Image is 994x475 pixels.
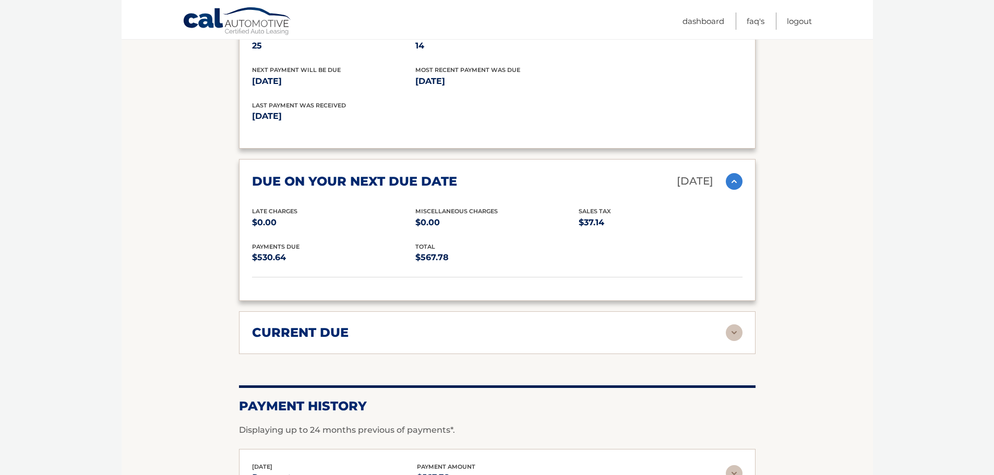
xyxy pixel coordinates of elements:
[183,7,292,37] a: Cal Automotive
[726,173,742,190] img: accordion-active.svg
[252,109,497,124] p: [DATE]
[252,463,272,470] span: [DATE]
[252,250,415,265] p: $530.64
[415,39,579,53] p: 14
[252,39,415,53] p: 25
[252,174,457,189] h2: due on your next due date
[239,424,756,436] p: Displaying up to 24 months previous of payments*.
[417,463,475,470] span: payment amount
[252,66,341,74] span: Next Payment will be due
[252,102,346,109] span: Last Payment was received
[415,208,498,215] span: Miscellaneous Charges
[415,250,579,265] p: $567.78
[415,215,579,230] p: $0.00
[252,74,415,89] p: [DATE]
[415,66,520,74] span: Most Recent Payment Was Due
[252,208,297,215] span: Late Charges
[579,215,742,230] p: $37.14
[787,13,812,30] a: Logout
[677,172,713,190] p: [DATE]
[726,324,742,341] img: accordion-rest.svg
[252,325,349,340] h2: current due
[415,74,579,89] p: [DATE]
[682,13,724,30] a: Dashboard
[239,398,756,414] h2: Payment History
[579,208,611,215] span: Sales Tax
[252,215,415,230] p: $0.00
[252,243,300,250] span: Payments Due
[747,13,764,30] a: FAQ's
[415,243,435,250] span: total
